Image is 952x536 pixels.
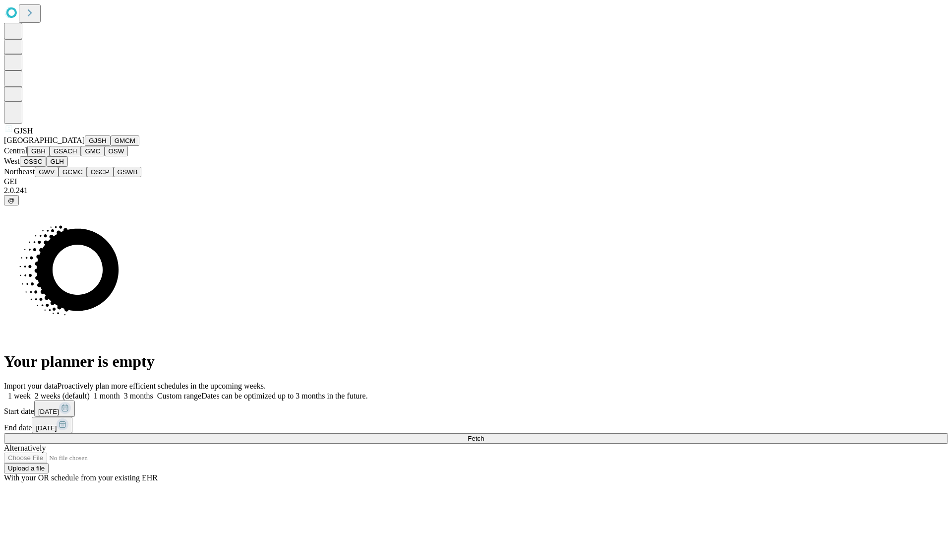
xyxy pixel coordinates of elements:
[59,167,87,177] button: GCMC
[4,473,158,482] span: With your OR schedule from your existing EHR
[124,392,153,400] span: 3 months
[8,197,15,204] span: @
[114,167,142,177] button: GSWB
[50,146,81,156] button: GSACH
[4,186,948,195] div: 2.0.241
[4,444,46,452] span: Alternatively
[4,195,19,205] button: @
[20,156,47,167] button: OSSC
[111,135,139,146] button: GMCM
[94,392,120,400] span: 1 month
[38,408,59,415] span: [DATE]
[4,433,948,444] button: Fetch
[32,417,72,433] button: [DATE]
[85,135,111,146] button: GJSH
[27,146,50,156] button: GBH
[4,177,948,186] div: GEI
[36,424,57,432] span: [DATE]
[4,417,948,433] div: End date
[34,401,75,417] button: [DATE]
[35,392,90,400] span: 2 weeks (default)
[4,136,85,144] span: [GEOGRAPHIC_DATA]
[46,156,67,167] button: GLH
[105,146,128,156] button: OSW
[4,146,27,155] span: Central
[81,146,104,156] button: GMC
[8,392,31,400] span: 1 week
[201,392,367,400] span: Dates can be optimized up to 3 months in the future.
[87,167,114,177] button: OSCP
[4,167,35,176] span: Northeast
[4,401,948,417] div: Start date
[4,352,948,371] h1: Your planner is empty
[468,435,484,442] span: Fetch
[35,167,59,177] button: GWV
[58,382,266,390] span: Proactively plan more efficient schedules in the upcoming weeks.
[4,382,58,390] span: Import your data
[4,157,20,165] span: West
[4,463,49,473] button: Upload a file
[157,392,201,400] span: Custom range
[14,127,33,135] span: GJSH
